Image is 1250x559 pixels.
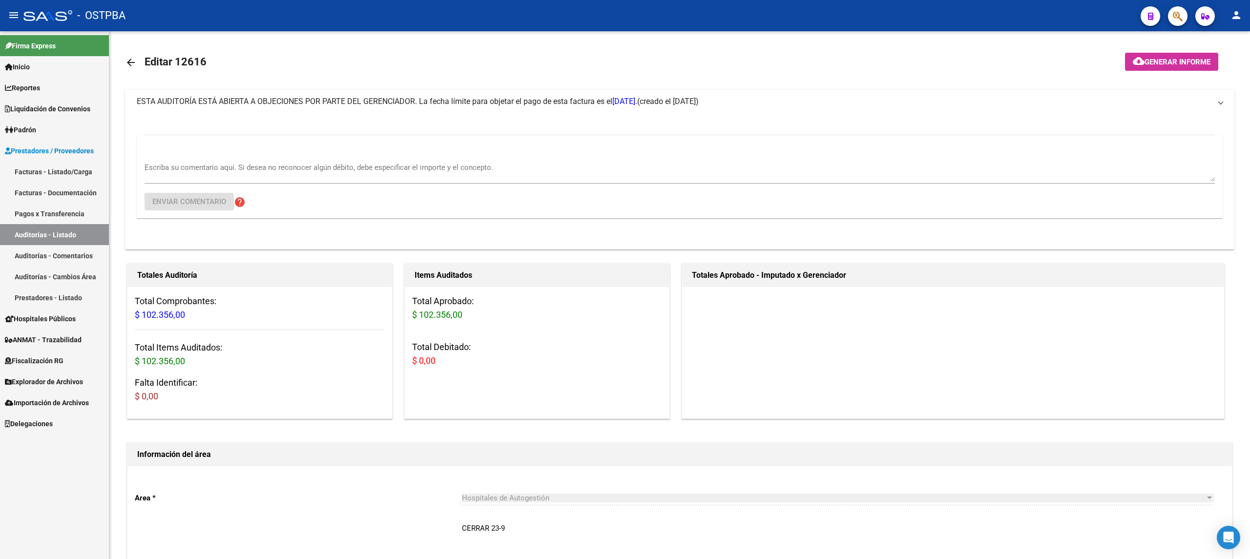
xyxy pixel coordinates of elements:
[135,376,385,403] h3: Falta Identificar:
[5,376,83,387] span: Explorador de Archivos
[5,124,36,135] span: Padrón
[1217,526,1240,549] div: Open Intercom Messenger
[637,96,699,107] span: (creado el [DATE])
[412,355,436,366] span: $ 0,00
[5,355,63,366] span: Fiscalización RG
[5,145,94,156] span: Prestadores / Proveedores
[137,447,1222,462] h1: Información del área
[462,494,549,502] span: Hospitales de Autogestión
[1145,58,1210,66] span: Generar informe
[135,341,385,368] h3: Total Items Auditados:
[415,268,660,283] h1: Items Auditados
[152,197,226,206] span: Enviar comentario
[5,313,76,324] span: Hospitales Públicos
[8,9,20,21] mat-icon: menu
[125,57,137,68] mat-icon: arrow_back
[412,340,662,368] h3: Total Debitado:
[135,310,185,320] span: $ 102.356,00
[5,83,40,93] span: Reportes
[135,294,385,322] h3: Total Comprobantes:
[412,294,662,322] h3: Total Aprobado:
[1125,53,1218,71] button: Generar informe
[412,310,462,320] span: $ 102.356,00
[5,418,53,429] span: Delegaciones
[135,493,462,503] p: Area *
[5,334,82,345] span: ANMAT - Trazabilidad
[692,268,1214,283] h1: Totales Aprobado - Imputado x Gerenciador
[1133,55,1145,67] mat-icon: cloud_download
[1230,9,1242,21] mat-icon: person
[125,90,1234,113] mat-expansion-panel-header: ESTA AUDITORÍA ESTÁ ABIERTA A OBJECIONES POR PARTE DEL GERENCIADOR. La fecha límite para objetar ...
[612,97,637,106] span: [DATE].
[5,62,30,72] span: Inicio
[145,56,207,68] span: Editar 12616
[77,5,125,26] span: - OSTPBA
[135,391,158,401] span: $ 0,00
[5,397,89,408] span: Importación de Archivos
[135,356,185,366] span: $ 102.356,00
[5,104,90,114] span: Liquidación de Convenios
[5,41,56,51] span: Firma Express
[125,113,1234,249] div: ESTA AUDITORÍA ESTÁ ABIERTA A OBJECIONES POR PARTE DEL GERENCIADOR. La fecha límite para objetar ...
[234,196,246,208] mat-icon: help
[145,193,234,210] button: Enviar comentario
[137,268,382,283] h1: Totales Auditoría
[137,97,637,106] span: ESTA AUDITORÍA ESTÁ ABIERTA A OBJECIONES POR PARTE DEL GERENCIADOR. La fecha límite para objetar ...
